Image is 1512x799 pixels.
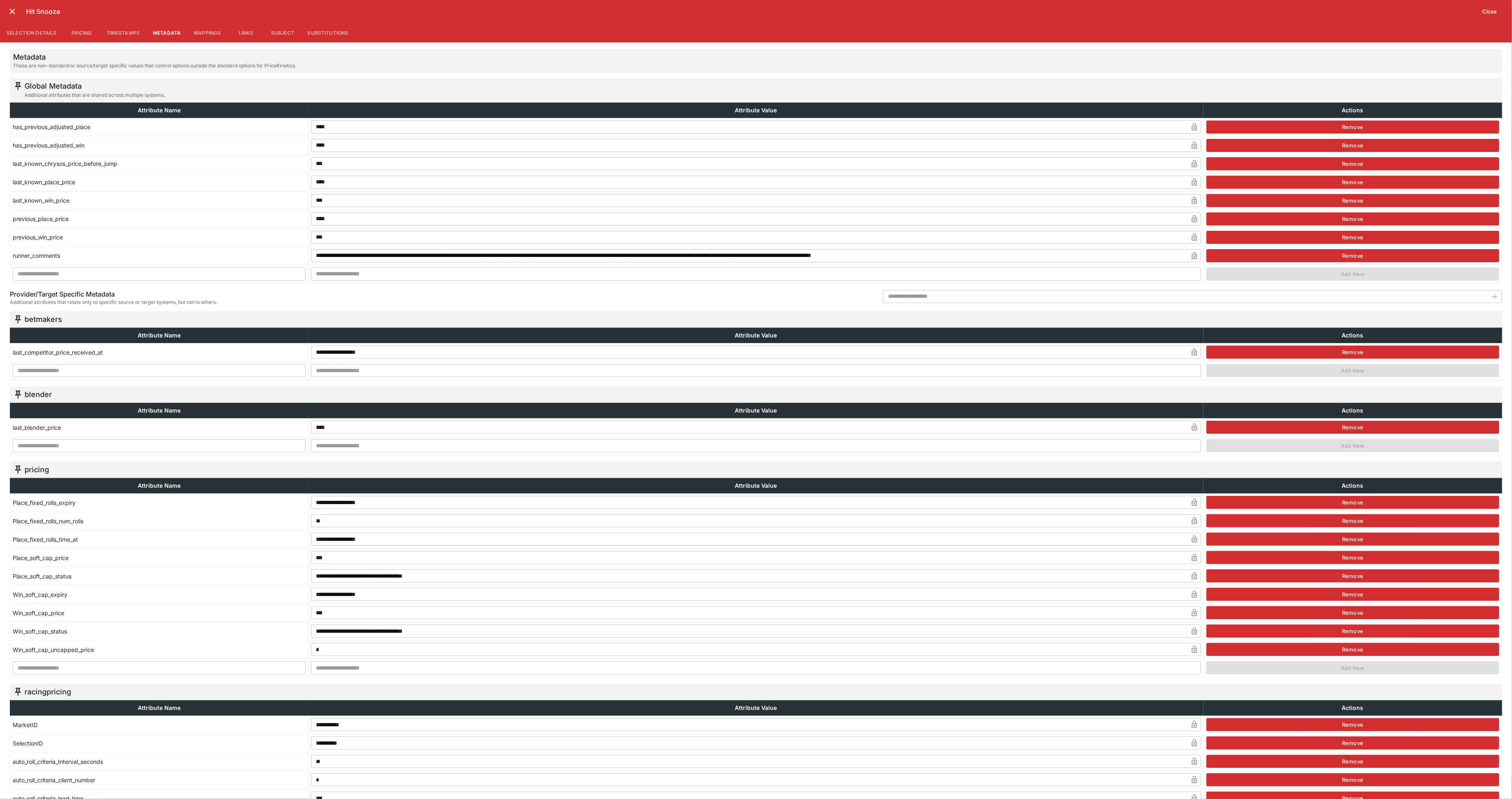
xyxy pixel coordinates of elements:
td: last_known_place_price [10,173,309,191]
th: Actions [1203,478,1502,493]
th: Attribute Value [309,328,1204,343]
th: Attribute Value [309,403,1204,418]
button: Remove [1206,421,1499,434]
button: Remove [1206,773,1499,786]
th: Attribute Value [309,478,1204,493]
h5: Global Metadata [25,81,165,91]
button: Remove [1206,139,1499,152]
th: Attribute Name [10,103,309,118]
button: Remove [1206,157,1499,170]
button: Substitutions [301,23,355,42]
td: Win_soft_cap_expiry [10,585,309,604]
button: Remove [1206,231,1499,244]
td: Place_soft_cap_status [10,567,309,585]
button: Remove [1206,346,1499,359]
button: Remove [1206,569,1499,583]
button: Remove [1206,176,1499,189]
button: Remove [1206,121,1499,134]
td: auto_roll_criteria_client_number [10,771,309,789]
button: Remove [1206,194,1499,207]
button: Metadata [146,23,187,42]
button: Remove [1206,212,1499,225]
button: Links [227,23,264,42]
button: Remove [1206,496,1499,509]
th: Actions [1203,103,1502,118]
th: Attribute Name [10,328,309,343]
button: Remove [1206,588,1499,601]
button: close [5,4,20,19]
td: runner_comments [10,246,309,265]
td: Win_soft_cap_uncapped_price [10,641,309,659]
button: Remove [1206,737,1499,750]
th: Attribute Name [10,701,309,716]
th: Attribute Name [10,403,309,418]
button: Close [1477,5,1502,18]
td: has_previous_adjusted_place [10,118,309,136]
h6: Provider/Target Specific Metadata [10,290,217,299]
td: previous_place_price [10,210,309,228]
button: Remove [1206,718,1499,731]
td: Win_soft_cap_status [10,622,309,641]
th: Actions [1203,701,1502,716]
button: Subject [264,23,301,42]
span: Additional attributes that are shared across multiple systems. [25,91,165,99]
td: last_known_win_price [10,191,309,210]
th: Attribute Value [309,103,1204,118]
th: Attribute Value [309,701,1204,716]
td: Place_fixed_rolls_expiry [10,493,309,512]
h5: Metadata [13,52,296,62]
h5: racingpricing [25,687,71,696]
button: Remove [1206,551,1499,564]
button: Pricing [63,23,100,42]
td: SelectionID [10,734,309,752]
td: last_blender_price [10,418,309,437]
h5: betmakers [25,315,62,324]
h6: Hit Snooze [26,7,1477,16]
td: last_known_chrysos_price_before_jump [10,154,309,173]
button: Remove [1206,606,1499,619]
td: has_previous_adjusted_win [10,136,309,154]
button: Remove [1206,533,1499,546]
h5: blender [25,390,52,399]
td: previous_win_price [10,228,309,246]
button: Remove [1206,514,1499,527]
td: Place_fixed_rolls_time_at [10,530,309,549]
span: These are non-standard or source/target specific values that control options outside the standard... [13,62,296,70]
h5: pricing [25,465,49,474]
th: Actions [1203,328,1502,343]
button: Remove [1206,249,1499,262]
th: Attribute Name [10,478,309,493]
button: Remove [1206,755,1499,768]
td: auto_roll_criteria_Interval_seconds [10,752,309,771]
td: MarketID [10,716,309,734]
td: Win_soft_cap_price [10,604,309,622]
td: Place_fixed_rolls_num_rolls [10,512,309,530]
button: Timestamps [100,23,147,42]
button: Mappings [187,23,227,42]
span: Additional attributes that relate only to specific source or target systems, but not to others. [10,298,217,306]
td: last_competitor_price_received_at [10,343,309,362]
td: Place_soft_cap_price [10,549,309,567]
button: Remove [1206,643,1499,656]
button: Remove [1206,625,1499,638]
th: Actions [1203,403,1502,418]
